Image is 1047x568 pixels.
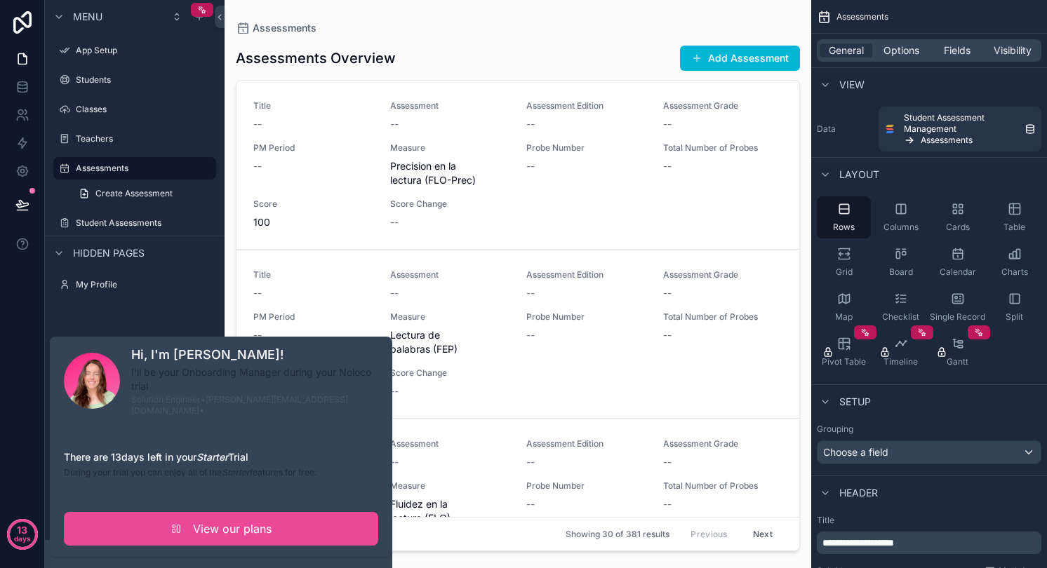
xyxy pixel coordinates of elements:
button: Checklist [874,286,928,328]
a: App Setup [53,39,216,62]
em: Starter [196,451,228,463]
p: During your trial you can enjoy all of the features for free. [64,467,378,478]
span: Rows [833,222,855,233]
span: Charts [1001,266,1028,278]
button: Gantt [931,331,985,373]
button: Single Record [931,286,985,328]
button: Choose a field [817,440,1041,464]
span: Assessments [836,11,888,22]
label: My Profile [76,279,213,290]
button: Columns [874,196,928,238]
span: Single Record [930,311,985,323]
a: Student Assessments [53,212,216,234]
a: Create Assessment [70,182,216,205]
div: scrollable content [817,532,1041,554]
span: View [839,78,865,92]
p: I'll be your Onboarding Manager during your Noloco trial [131,365,378,393]
span: Map [835,311,853,323]
span: Calendar [940,266,976,278]
h3: There are 13 days left in your Trial [64,450,378,464]
span: Create Assessment [95,188,173,199]
p: 13 [17,523,27,537]
label: Teachers [76,133,213,144]
span: Grid [836,266,853,278]
button: Next [743,523,782,545]
button: Rows [817,196,871,238]
label: Students [76,74,213,86]
a: Student Assessment ManagementAssessments [879,107,1041,151]
span: Timeline [883,356,918,367]
label: Data [817,123,873,135]
button: Charts [987,241,1041,283]
label: Classes [76,104,213,115]
span: Gantt [947,356,968,367]
button: Timeline [874,331,928,373]
a: Classes [53,98,216,121]
a: My Profile [53,273,216,296]
a: Teachers [53,128,216,150]
span: Visibility [994,43,1032,58]
span: Menu [73,10,102,24]
span: Cards [946,222,970,233]
span: View our plans [193,520,272,537]
a: View our plans [64,512,378,546]
button: Cards [931,196,985,238]
button: Split [987,286,1041,328]
button: Pivot Table [817,331,871,373]
button: Board [874,241,928,283]
span: Options [883,43,919,58]
p: days [14,529,31,548]
span: Setup [839,395,871,409]
span: Checklist [882,311,919,323]
button: Map [817,286,871,328]
label: Student Assessments [76,217,213,229]
label: Assessments [76,163,208,174]
span: Split [1006,311,1023,323]
label: Title [817,515,1041,526]
span: Table [1003,222,1025,233]
span: Assessments [921,135,973,146]
span: Choose a field [823,446,888,458]
a: Assessments [53,157,216,180]
span: Student Assessment Management [904,112,1019,135]
button: Grid [817,241,871,283]
img: SmartSuite logo [884,123,895,135]
button: Table [987,196,1041,238]
span: Hidden pages [73,246,145,260]
span: Solution Engineer [131,394,201,405]
span: • [PERSON_NAME][EMAIL_ADDRESS][DOMAIN_NAME] • [131,394,348,416]
span: Layout [839,168,879,182]
span: Columns [883,222,919,233]
span: Board [889,266,913,278]
h1: Hi, I'm [PERSON_NAME]! [131,345,378,365]
span: Showing 30 of 381 results [566,529,669,540]
span: Header [839,486,878,500]
span: General [829,43,864,58]
span: Fields [944,43,971,58]
label: App Setup [76,45,213,56]
label: Grouping [817,424,853,435]
span: Pivot Table [822,356,866,367]
em: Starter [222,467,250,478]
a: Students [53,69,216,91]
button: Calendar [931,241,985,283]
